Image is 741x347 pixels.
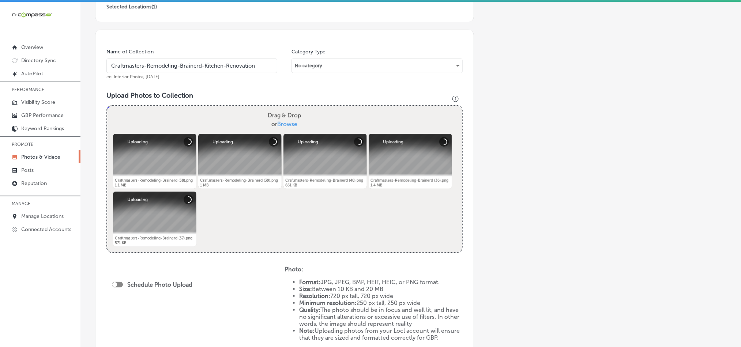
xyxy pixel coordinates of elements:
[299,306,463,327] li: The photo should be in focus and well lit, and have no significant alterations or excessive use o...
[12,11,52,18] img: 660ab0bf-5cc7-4cb8-ba1c-48b5ae0f18e60NCTV_CLogo_TV_Black_-500x88.png
[21,180,47,186] p: Reputation
[21,112,64,118] p: GBP Performance
[106,91,463,99] h3: Upload Photos to Collection
[299,293,330,299] strong: Resolution:
[106,49,154,55] label: Name of Collection
[21,167,34,173] p: Posts
[299,306,320,313] strong: Quality:
[21,71,43,77] p: AutoPilot
[299,279,463,286] li: JPG, JPEG, BMP, HEIF, HEIC, or PNG format.
[21,213,64,219] p: Manage Locations
[106,59,277,73] input: Title
[21,226,71,233] p: Connected Accounts
[285,266,303,273] strong: Photo:
[106,1,157,10] p: Selected Locations ( 1 )
[299,327,463,341] li: Uploading photos from your Locl account will ensure that they are sized and formatted correctly f...
[127,281,192,288] label: Schedule Photo Upload
[277,121,297,128] span: Browse
[299,286,312,293] strong: Size:
[21,57,56,64] p: Directory Sync
[106,74,159,79] span: eg. Interior Photos, [DATE]
[299,286,463,293] li: Between 10 KB and 20 MB
[21,99,55,105] p: Visibility Score
[21,44,43,50] p: Overview
[291,49,326,55] label: Category Type
[21,154,60,160] p: Photos & Videos
[299,279,320,286] strong: Format:
[21,125,64,132] p: Keyword Rankings
[265,108,304,132] label: Drag & Drop or
[299,299,357,306] strong: Minimum resolution:
[299,327,315,334] strong: Note:
[299,299,463,306] li: 250 px tall, 250 px wide
[299,293,463,299] li: 720 px tall, 720 px wide
[292,60,462,72] div: No category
